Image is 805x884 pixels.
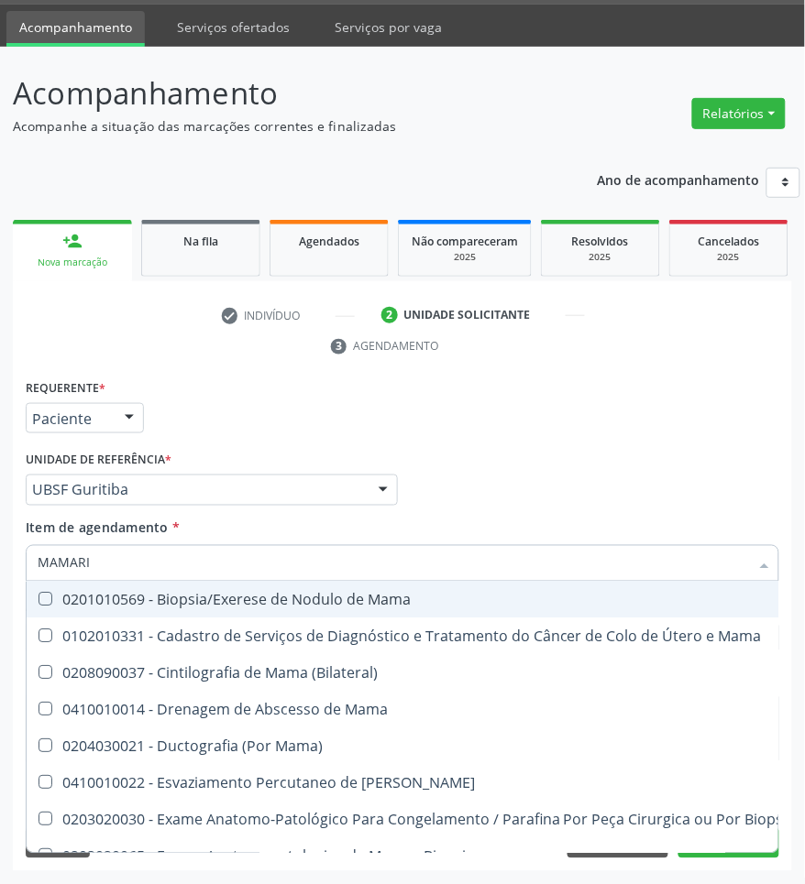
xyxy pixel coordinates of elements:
div: 2025 [555,250,646,264]
div: Nova marcação [26,256,119,269]
div: 2025 [412,250,518,264]
a: Serviços por vaga [322,11,455,43]
span: Resolvidos [572,234,629,249]
div: person_add [62,231,83,251]
span: Item de agendamento [26,519,169,537]
input: Buscar por procedimentos [38,545,749,582]
p: Ano de acompanhamento [598,168,760,191]
div: Unidade solicitante [404,307,531,323]
span: Não compareceram [412,234,518,249]
span: Na fila [183,234,218,249]
div: 2025 [683,250,775,264]
label: Unidade de referência [26,446,171,475]
span: Cancelados [699,234,760,249]
a: Acompanhamento [6,11,145,47]
div: 2 [381,307,398,323]
span: Paciente [32,409,106,428]
p: Acompanhe a situação das marcações correntes e finalizadas [13,116,558,136]
span: UBSF Guritiba [32,481,360,499]
span: Agendados [299,234,359,249]
label: Requerente [26,375,105,403]
a: Serviços ofertados [164,11,303,43]
p: Acompanhamento [13,71,558,116]
button: Relatórios [692,98,786,129]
